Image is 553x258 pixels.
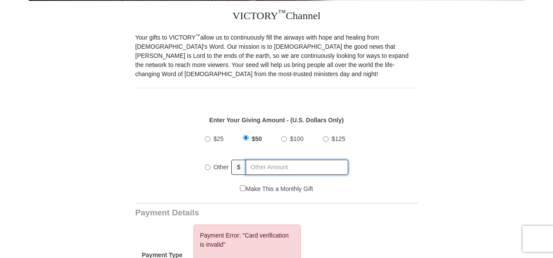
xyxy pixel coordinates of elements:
[252,135,262,142] span: $50
[213,164,229,171] span: Other
[240,184,313,194] label: Make This a Monthly Gift
[332,135,345,142] span: $125
[135,208,357,218] h3: Payment Details
[290,135,303,142] span: $100
[135,1,418,33] h3: VICTORY Channel
[231,160,246,175] span: $
[213,135,223,142] span: $25
[246,160,348,175] input: Other Amount
[278,8,286,17] sup: ™
[209,117,343,124] strong: Enter Your Giving Amount - (U.S. Dollars Only)
[240,185,246,191] input: Make This a Monthly Gift
[135,33,418,79] p: Your gifts to VICTORY allow us to continuously fill the airways with hope and healing from [DEMOG...
[200,231,294,249] li: Payment Error: "Card verification is invalid"
[196,33,200,38] sup: ™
